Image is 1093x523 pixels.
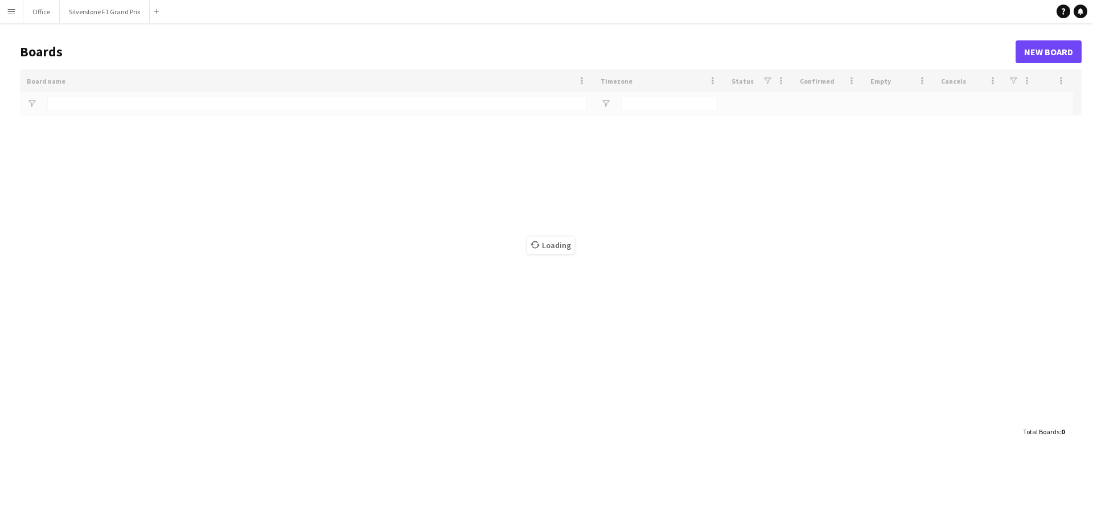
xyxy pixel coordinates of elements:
[23,1,60,23] button: Office
[1016,40,1082,63] a: New Board
[20,43,1016,60] h1: Boards
[1023,427,1059,436] span: Total Boards
[1023,421,1065,443] div: :
[1061,427,1065,436] span: 0
[60,1,150,23] button: Silverstone F1 Grand Prix
[527,237,574,254] span: Loading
